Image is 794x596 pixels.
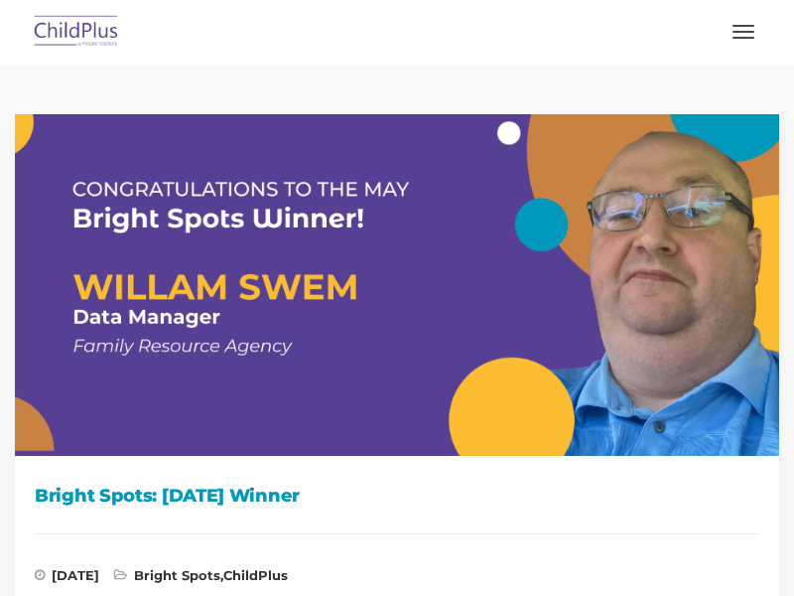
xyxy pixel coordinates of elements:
img: ChildPlus by Procare Solutions [30,9,123,56]
span: [DATE] [35,569,99,589]
h1: Bright Spots: [DATE] Winner [35,481,759,511]
a: ChildPlus [223,567,288,583]
span: , [114,569,288,589]
a: Bright Spots [134,567,220,583]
